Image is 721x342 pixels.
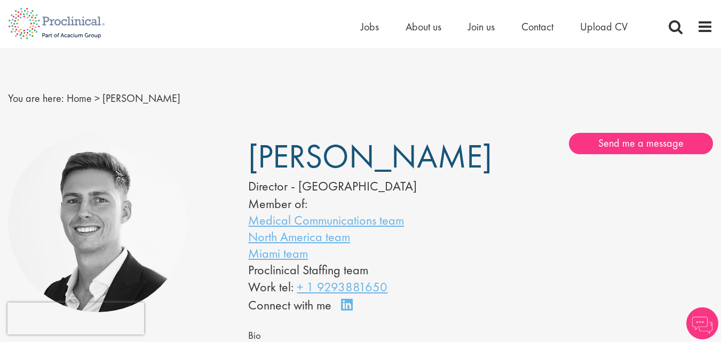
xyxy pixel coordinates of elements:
a: About us [406,20,441,34]
a: Jobs [361,20,379,34]
a: Contact [521,20,553,34]
li: Proclinical Staffing team [248,261,448,278]
div: Director - [GEOGRAPHIC_DATA] [248,177,448,195]
a: Miami team [248,245,308,261]
a: + 1 9293881650 [297,279,387,295]
img: George Watson [8,133,187,312]
iframe: reCAPTCHA [7,303,144,335]
span: [PERSON_NAME] [248,135,492,178]
span: > [94,91,100,105]
a: breadcrumb link [67,91,92,105]
span: Bio [248,329,261,342]
span: You are here: [8,91,64,105]
a: Upload CV [580,20,628,34]
a: Medical Communications team [248,212,404,228]
a: North America team [248,228,350,245]
img: Chatbot [686,307,718,339]
span: Work tel: [248,279,294,295]
a: Send me a message [569,133,713,154]
label: Member of: [248,195,307,212]
a: Join us [468,20,495,34]
span: [PERSON_NAME] [102,91,180,105]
